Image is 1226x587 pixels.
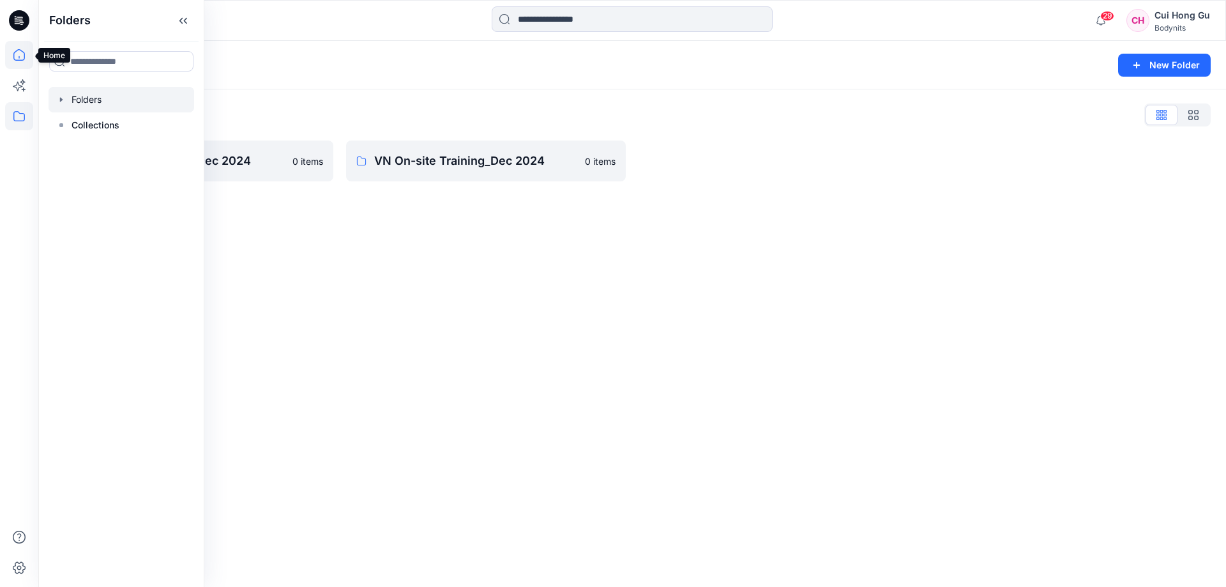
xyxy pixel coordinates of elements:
div: CH [1126,9,1149,32]
a: VN On-site Training_Dec 20240 items [346,141,626,181]
p: 0 items [292,155,323,168]
p: 0 items [585,155,616,168]
div: Bodynits [1154,23,1210,33]
span: 29 [1100,11,1114,21]
button: New Folder [1118,54,1211,77]
p: Collections [72,118,119,133]
div: Cui Hong Gu [1154,8,1210,23]
p: VN On-site Training_Dec 2024 [374,152,577,170]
